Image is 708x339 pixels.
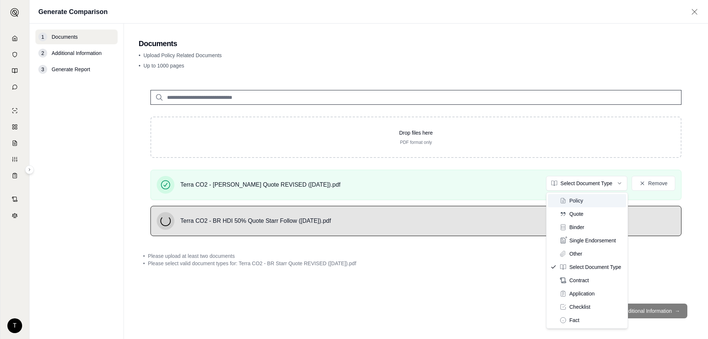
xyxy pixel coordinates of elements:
[569,237,616,244] span: Single Endorsement
[569,303,590,311] span: Checklist
[569,290,595,297] span: Application
[569,263,621,271] span: Select Document Type
[569,250,582,257] span: Other
[569,197,583,204] span: Policy
[569,224,584,231] span: Binder
[569,316,579,324] span: Fact
[569,277,589,284] span: Contract
[569,210,583,218] span: Quote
